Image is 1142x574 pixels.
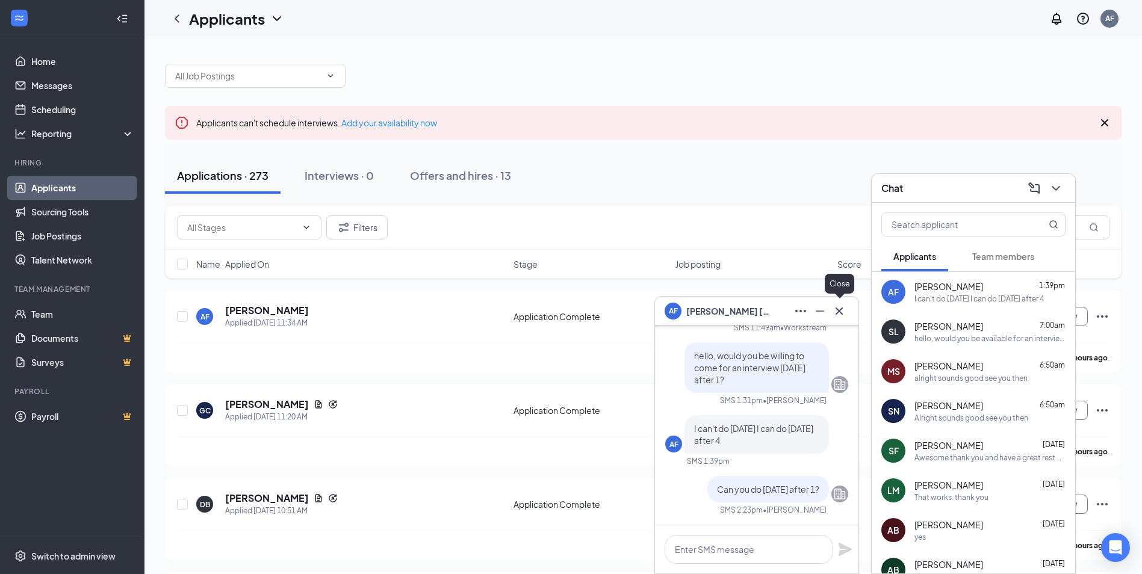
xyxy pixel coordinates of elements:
[225,492,309,505] h5: [PERSON_NAME]
[116,13,128,25] svg: Collapse
[1101,533,1130,562] div: Open Intercom Messenger
[1040,321,1065,330] span: 7:00am
[1095,403,1109,418] svg: Ellipses
[1040,360,1065,369] span: 6:50am
[31,326,134,350] a: DocumentsCrown
[914,479,983,491] span: [PERSON_NAME]
[14,284,132,294] div: Team Management
[302,223,311,232] svg: ChevronDown
[514,498,668,510] div: Application Complete
[1043,480,1065,489] span: [DATE]
[31,550,116,562] div: Switch to admin view
[763,505,827,515] span: • [PERSON_NAME]
[1089,223,1099,232] svg: MagnifyingGlass
[887,524,899,536] div: AB
[832,304,846,318] svg: Cross
[833,377,847,392] svg: Company
[669,439,678,449] div: AF
[791,301,810,321] button: Ellipses
[1043,559,1065,568] span: [DATE]
[225,398,309,411] h5: [PERSON_NAME]
[175,69,321,82] input: All Job Postings
[889,326,899,338] div: SL
[341,117,437,128] a: Add your availability now
[914,294,1044,304] div: I can't do [DATE] I can do [DATE] after 4
[1049,220,1058,229] svg: MagnifyingGlass
[31,350,134,374] a: SurveysCrown
[687,456,730,466] div: SMS 1:39pm
[31,73,134,97] a: Messages
[31,97,134,122] a: Scheduling
[888,286,899,298] div: AF
[1025,179,1044,198] button: ComposeMessage
[196,117,437,128] span: Applicants can't schedule interviews.
[328,400,338,409] svg: Reapply
[694,423,813,446] span: I can't do [DATE] I can do [DATE] after 4
[914,373,1028,383] div: alright sounds good see you then
[200,499,210,510] div: DB
[514,258,538,270] span: Stage
[514,404,668,416] div: Application Complete
[189,8,265,29] h1: Applicants
[793,304,808,318] svg: Ellipses
[694,350,805,385] span: hello, would you be willing to come for an interview [DATE] after 1?
[887,365,900,377] div: MS
[1040,400,1065,409] span: 6:50am
[1076,11,1090,26] svg: QuestionInfo
[1039,281,1065,290] span: 1:39pm
[914,320,983,332] span: [PERSON_NAME]
[314,400,323,409] svg: Document
[225,411,338,423] div: Applied [DATE] 11:20 AM
[170,11,184,26] svg: ChevronLeft
[914,333,1066,344] div: hello, would you be available for an interview [DATE] after 1?
[914,558,983,570] span: [PERSON_NAME]
[893,251,936,262] span: Applicants
[410,168,511,183] div: Offers and hires · 13
[914,492,988,502] div: That works. thank you
[1068,353,1108,362] b: 3 hours ago
[326,71,335,81] svg: ChevronDown
[1049,11,1064,26] svg: Notifications
[889,445,899,457] div: SF
[1095,309,1109,324] svg: Ellipses
[225,317,309,329] div: Applied [DATE] 11:34 AM
[1068,447,1108,456] b: 3 hours ago
[717,484,819,495] span: Can you do [DATE] after 1?
[270,11,284,26] svg: ChevronDown
[720,395,763,406] div: SMS 1:31pm
[13,12,25,24] svg: WorkstreamLogo
[720,505,763,515] div: SMS 2:23pm
[914,532,926,542] div: yes
[14,386,132,397] div: Payroll
[31,302,134,326] a: Team
[31,176,134,200] a: Applicants
[914,400,983,412] span: [PERSON_NAME]
[888,405,899,417] div: SN
[326,215,388,239] button: Filter Filters
[187,221,297,234] input: All Stages
[914,452,1066,463] div: Awesome thank you and have a great rest of your day
[838,542,852,557] svg: Plane
[914,360,983,372] span: [PERSON_NAME]
[837,258,861,270] span: Score
[1046,179,1066,198] button: ChevronDown
[813,304,827,318] svg: Minimize
[780,322,827,333] span: • Workstream
[314,493,323,503] svg: Document
[881,182,903,195] h3: Chat
[514,310,668,322] div: Application Complete
[1105,13,1114,23] div: AF
[337,220,351,235] svg: Filter
[675,258,721,270] span: Job posting
[225,505,338,517] div: Applied [DATE] 10:51 AM
[328,493,338,503] svg: Reapply
[1027,181,1041,196] svg: ComposeMessage
[887,484,899,496] div: LM
[175,116,189,130] svg: Error
[763,395,827,406] span: • [PERSON_NAME]
[31,248,134,272] a: Talent Network
[825,274,854,294] div: Close
[972,251,1034,262] span: Team members
[833,487,847,501] svg: Company
[14,158,132,168] div: Hiring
